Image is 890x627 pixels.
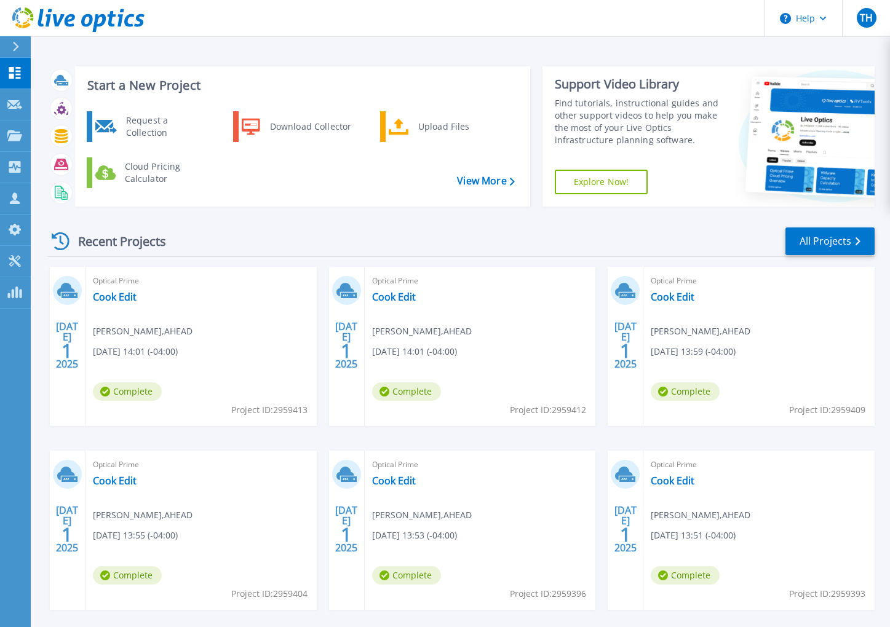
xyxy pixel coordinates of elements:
span: [DATE] 13:51 (-04:00) [651,529,736,542]
span: [DATE] 13:59 (-04:00) [651,345,736,358]
span: Complete [372,566,441,585]
a: Cloud Pricing Calculator [87,157,213,188]
div: Upload Files [412,114,503,139]
div: [DATE] 2025 [614,507,637,551]
span: Optical Prime [651,274,867,288]
span: [PERSON_NAME] , AHEAD [93,508,193,522]
div: Request a Collection [120,114,210,139]
a: View More [457,175,514,187]
a: Request a Collection [87,111,213,142]
a: Cook Edit [93,475,137,487]
div: [DATE] 2025 [335,323,358,368]
a: Upload Files [380,111,506,142]
span: Project ID: 2959396 [510,587,586,601]
span: Project ID: 2959393 [789,587,865,601]
div: [DATE] 2025 [55,507,79,551]
span: [PERSON_NAME] , AHEAD [651,325,750,338]
span: Complete [651,566,720,585]
div: Recent Projects [47,226,183,256]
span: [PERSON_NAME] , AHEAD [93,325,193,338]
span: Complete [93,382,162,401]
a: Cook Edit [651,291,694,303]
a: Explore Now! [555,170,648,194]
span: [DATE] 13:55 (-04:00) [93,529,178,542]
span: Optical Prime [93,458,309,471]
span: [DATE] 14:01 (-04:00) [372,345,457,358]
span: Optical Prime [93,274,309,288]
span: [PERSON_NAME] , AHEAD [651,508,750,522]
span: 1 [341,529,352,540]
div: Cloud Pricing Calculator [119,160,210,185]
span: Project ID: 2959404 [231,587,308,601]
div: Find tutorials, instructional guides and other support videos to help you make the most of your L... [555,97,721,146]
a: Download Collector [233,111,359,142]
a: Cook Edit [372,475,416,487]
div: [DATE] 2025 [614,323,637,368]
span: TH [860,13,873,23]
span: 1 [620,345,631,356]
span: Project ID: 2959409 [789,403,865,417]
span: [DATE] 13:53 (-04:00) [372,529,457,542]
h3: Start a New Project [87,79,514,92]
a: Cook Edit [372,291,416,303]
a: All Projects [785,227,875,255]
span: Complete [372,382,441,401]
span: [PERSON_NAME] , AHEAD [372,508,472,522]
a: Cook Edit [651,475,694,487]
div: Support Video Library [555,76,721,92]
span: 1 [62,529,73,540]
span: [PERSON_NAME] , AHEAD [372,325,472,338]
span: Project ID: 2959412 [510,403,586,417]
span: Complete [93,566,162,585]
a: Cook Edit [93,291,137,303]
div: Download Collector [264,114,357,139]
span: 1 [341,345,352,356]
div: [DATE] 2025 [55,323,79,368]
div: [DATE] 2025 [335,507,358,551]
span: Complete [651,382,720,401]
span: Optical Prime [372,274,589,288]
span: Optical Prime [651,458,867,471]
span: Project ID: 2959413 [231,403,308,417]
span: 1 [620,529,631,540]
span: Optical Prime [372,458,589,471]
span: [DATE] 14:01 (-04:00) [93,345,178,358]
span: 1 [62,345,73,356]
